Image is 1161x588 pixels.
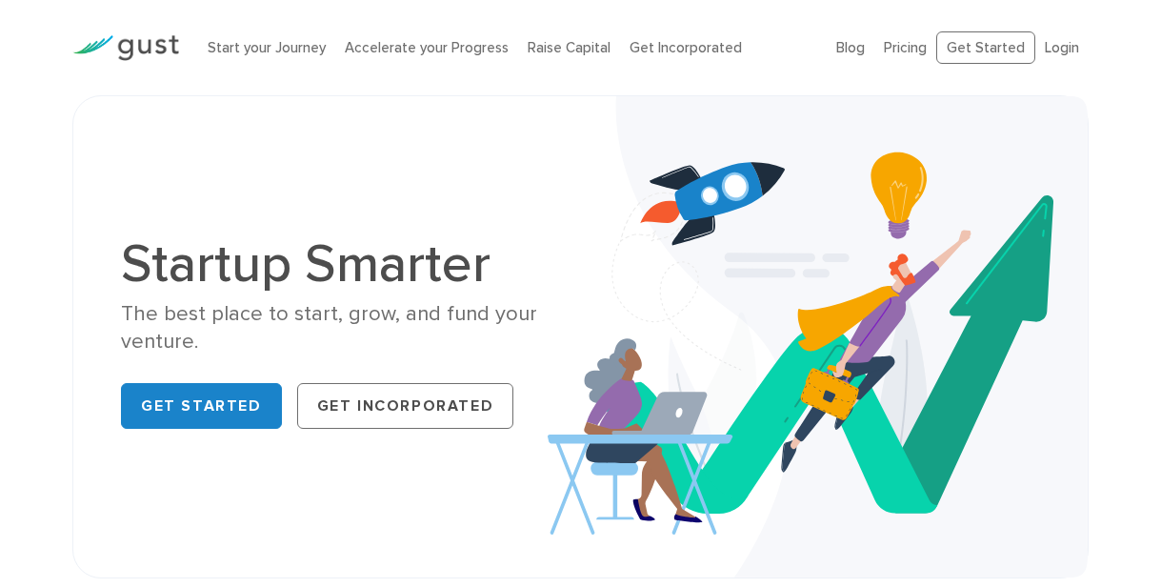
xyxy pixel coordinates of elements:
[630,39,742,56] a: Get Incorporated
[528,39,611,56] a: Raise Capital
[208,39,326,56] a: Start your Journey
[884,39,927,56] a: Pricing
[72,35,179,61] img: Gust Logo
[1045,39,1079,56] a: Login
[345,39,509,56] a: Accelerate your Progress
[297,383,514,429] a: Get Incorporated
[121,237,567,291] h1: Startup Smarter
[548,96,1089,578] img: Startup Smarter Hero
[936,31,1035,65] a: Get Started
[121,300,567,356] div: The best place to start, grow, and fund your venture.
[836,39,865,56] a: Blog
[121,383,282,429] a: Get Started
